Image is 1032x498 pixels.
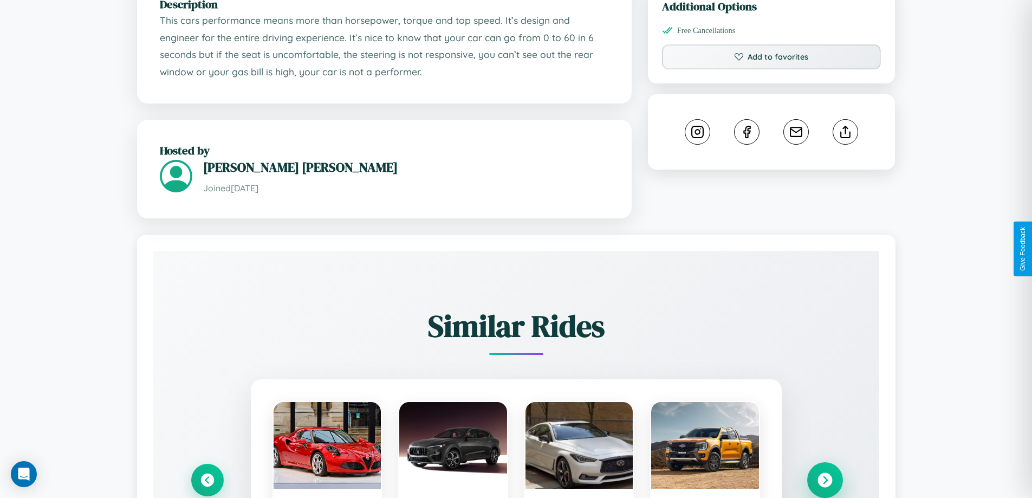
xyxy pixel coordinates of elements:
h2: Similar Rides [191,305,841,347]
div: Open Intercom Messenger [11,461,37,487]
div: Give Feedback [1019,227,1027,271]
span: Free Cancellations [677,26,736,35]
h2: Hosted by [160,143,609,158]
button: Add to favorites [662,44,881,69]
p: This cars performance means more than horsepower, torque and top speed. It’s design and engineer ... [160,12,609,81]
p: Joined [DATE] [203,180,609,196]
h3: [PERSON_NAME] [PERSON_NAME] [203,158,609,176]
